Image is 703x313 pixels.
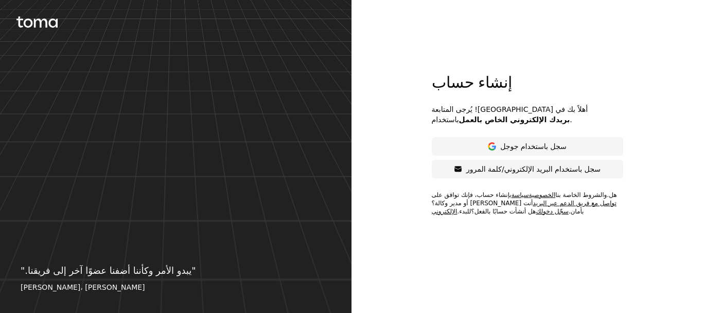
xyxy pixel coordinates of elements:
[569,208,584,215] font: بأمان.
[471,208,536,215] font: هل أنشأت حسابًا بالفعل؟
[466,165,601,173] font: سجل باستخدام البريد الإلكتروني/كلمة المرور
[432,191,512,199] font: بإنشاء حساب، فإنك توافق على
[25,265,191,276] font: يبدو الأمر وكأننا أضفنا عضوًا آخر إلى فريقنا.
[432,137,623,156] button: سجل باستخدام جوجل
[570,116,572,124] font: .
[555,191,607,199] font: والشروط الخاصة بنا
[432,191,617,207] font: هل أنت [PERSON_NAME] أو مدير وكالة؟
[500,142,566,151] font: سجل باستخدام جوجل
[432,105,588,124] font: أهلاً بك في [GEOGRAPHIC_DATA]! يُرجى المتابعة باستخدام
[432,200,617,215] a: تواصل مع فريق الدعم عبر البريد الإلكتروني
[432,72,512,93] font: إنشاء حساب
[21,283,145,291] font: [PERSON_NAME]، [PERSON_NAME]
[21,265,25,276] font: "
[607,191,609,199] font: .
[191,265,196,276] font: "
[512,191,529,199] a: سياسة
[457,208,471,215] font: للبدء.
[536,208,568,215] a: سجّل دخولك
[432,160,623,178] button: سجل باستخدام البريد الإلكتروني/كلمة المرور
[529,191,555,199] a: الخصوصية
[459,116,570,124] font: بريدك الإلكتروني الخاص بالعمل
